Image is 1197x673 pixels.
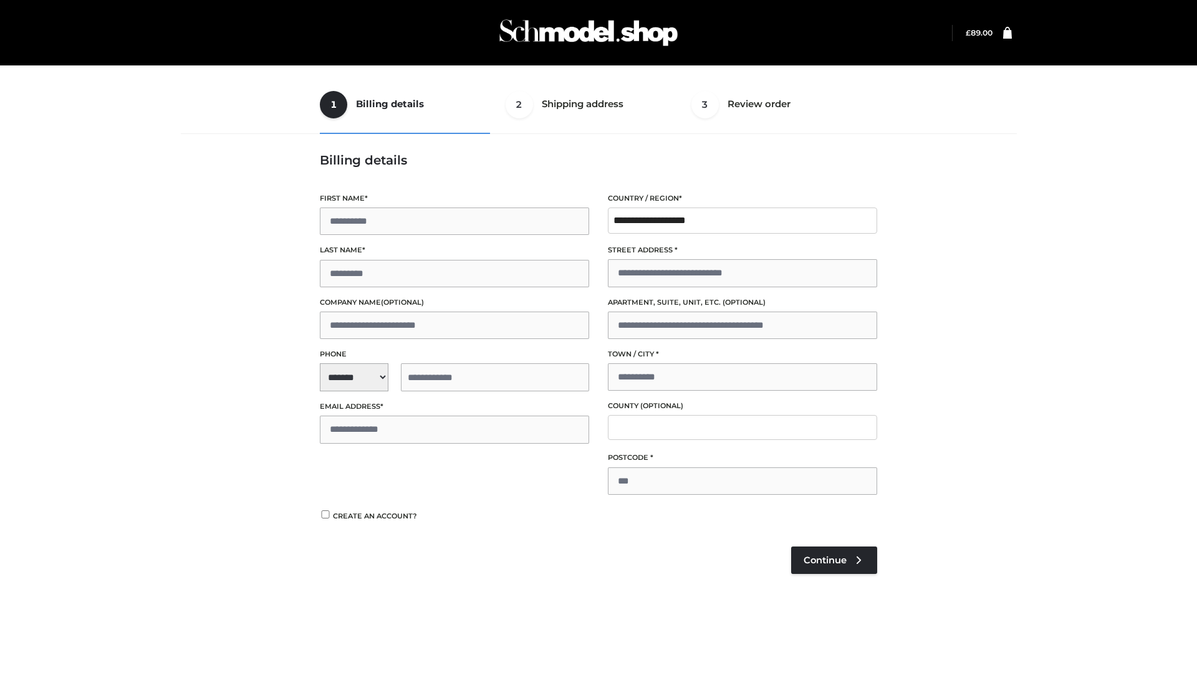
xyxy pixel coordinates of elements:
[966,28,993,37] a: £89.00
[640,401,683,410] span: (optional)
[804,555,847,566] span: Continue
[608,244,877,256] label: Street address
[495,8,682,57] img: Schmodel Admin 964
[608,400,877,412] label: County
[791,547,877,574] a: Continue
[320,297,589,308] label: Company name
[320,244,589,256] label: Last name
[723,298,766,307] span: (optional)
[320,510,331,518] input: Create an account?
[320,193,589,204] label: First name
[966,28,993,37] bdi: 89.00
[608,452,877,464] label: Postcode
[320,401,589,413] label: Email address
[608,348,877,360] label: Town / City
[381,298,424,307] span: (optional)
[608,193,877,204] label: Country / Region
[320,153,877,168] h3: Billing details
[608,297,877,308] label: Apartment, suite, unit, etc.
[966,28,971,37] span: £
[333,512,417,520] span: Create an account?
[320,348,589,360] label: Phone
